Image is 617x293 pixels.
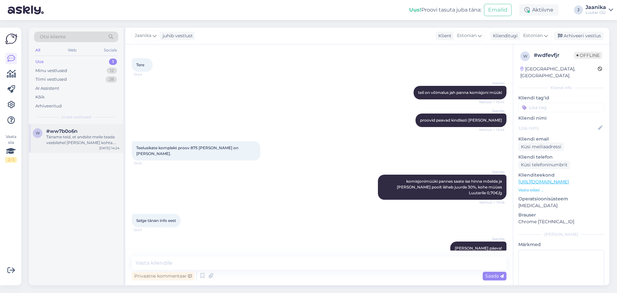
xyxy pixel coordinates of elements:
[520,66,598,79] div: [GEOGRAPHIC_DATA], [GEOGRAPHIC_DATA]
[480,236,505,241] span: Jaanika
[479,100,505,105] span: Nähtud ✓ 13:44
[34,46,41,54] div: All
[160,32,193,39] div: juhib vestlust
[518,241,604,248] p: Märkmed
[518,136,604,142] p: Kliendi email
[574,5,583,14] div: J
[480,169,505,174] span: Jaanika
[35,85,59,92] div: AI Assistent
[485,273,504,279] span: Saada
[103,46,118,54] div: Socials
[518,85,604,91] div: Kliendi info
[409,6,481,14] div: Proovi tasuta juba täna:
[46,128,77,134] span: #ww7b0o6n
[518,179,569,185] a: [URL][DOMAIN_NAME]
[586,10,606,15] div: Luutar OÜ
[518,154,604,160] p: Kliendi telefon
[99,146,120,151] div: [DATE] 14:24
[523,54,527,59] span: w
[523,32,543,39] span: Estonian
[518,172,604,179] p: Klienditeekond
[107,68,117,74] div: 12
[135,32,151,39] span: Jaanika
[409,7,421,13] b: Uus!
[46,134,120,146] div: Täname teid, et andsite meile teada veebilehel [PERSON_NAME] kohta. Edastan selle informatsiooni ...
[5,134,17,163] div: Vaata siia
[518,218,604,225] p: Chrome [TECHNICAL_ID]
[136,62,144,67] span: Tere
[518,232,604,237] div: [PERSON_NAME]
[35,76,67,83] div: Tiimi vestlused
[554,32,604,40] div: Arhiveeri vestlus
[455,246,502,251] span: [PERSON_NAME] päeva!
[134,161,158,166] span: 13:45
[136,145,239,156] span: Teelusikate komplekt proov 875 [PERSON_NAME] on [PERSON_NAME].
[484,4,512,16] button: Emailid
[518,187,604,193] p: Vaata edasi ...
[518,142,564,151] div: Küsi meiliaadressi
[61,114,91,120] span: Uued vestlused
[518,196,604,202] p: Operatsioonisüsteem
[36,131,40,135] span: w
[518,160,570,169] div: Küsi telefoninumbrit
[457,32,477,39] span: Estonian
[35,94,45,100] div: Kõik
[35,68,67,74] div: Minu vestlused
[134,72,158,77] span: 13:44
[436,32,452,39] div: Klient
[586,5,606,10] div: Jaanika
[518,212,604,218] p: Brauser
[519,4,559,16] div: Aktiivne
[518,103,604,112] input: Lisa tag
[5,157,17,163] div: 2 / 3
[35,103,62,109] div: Arhiveeritud
[518,95,604,101] p: Kliendi tag'id
[479,200,505,205] span: Nähtud ✓ 13:46
[490,32,518,39] div: Klienditugi
[586,5,613,15] a: JaanikaLuutar OÜ
[132,272,194,280] div: Privaatne kommentaar
[134,228,158,233] span: 13:47
[574,52,602,59] span: Offline
[397,179,503,195] span: komisjonimüüki pannes saate ise hinna mõelda ja [PERSON_NAME] poolt läheb juurde 30%, kohe müües ...
[480,81,505,86] span: Jaanika
[519,124,597,132] input: Lisa nimi
[109,59,117,65] div: 1
[518,115,604,122] p: Kliendi nimi
[35,59,44,65] div: Uus
[5,33,17,45] img: Askly Logo
[136,218,176,223] span: Selge tänan info eest
[534,51,574,59] div: # wdfevfjr
[418,90,502,95] span: teil on võimalus jah panna komisjoni müüki
[106,76,117,83] div: 28
[420,118,502,123] span: proovid peavad kindlasti [PERSON_NAME]
[67,46,78,54] div: Web
[518,202,604,209] p: [MEDICAL_DATA]
[479,127,505,132] span: Nähtud ✓ 13:44
[480,108,505,113] span: Jaanika
[40,33,66,40] span: Otsi kliente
